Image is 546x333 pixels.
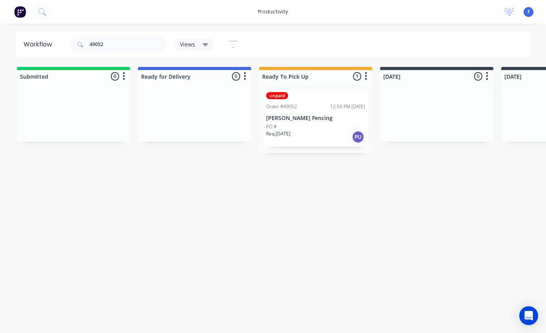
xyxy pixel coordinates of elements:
span: F [528,8,530,15]
div: Workflow [24,40,56,49]
p: PO # [266,123,277,130]
div: Open Intercom Messenger [519,306,538,325]
input: Search for orders... [90,37,167,52]
div: PU [352,131,364,143]
div: 12:50 PM [DATE] [330,103,365,110]
div: productivity [254,6,292,18]
span: Views [180,40,195,48]
div: unpaidOrder #4905212:50 PM [DATE][PERSON_NAME] FencingPO #Req.[DATE]PU [263,89,368,147]
p: Req. [DATE] [266,130,290,137]
p: [PERSON_NAME] Fencing [266,115,365,122]
div: Order #49052 [266,103,297,110]
div: unpaid [266,92,288,99]
img: Factory [14,6,26,18]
